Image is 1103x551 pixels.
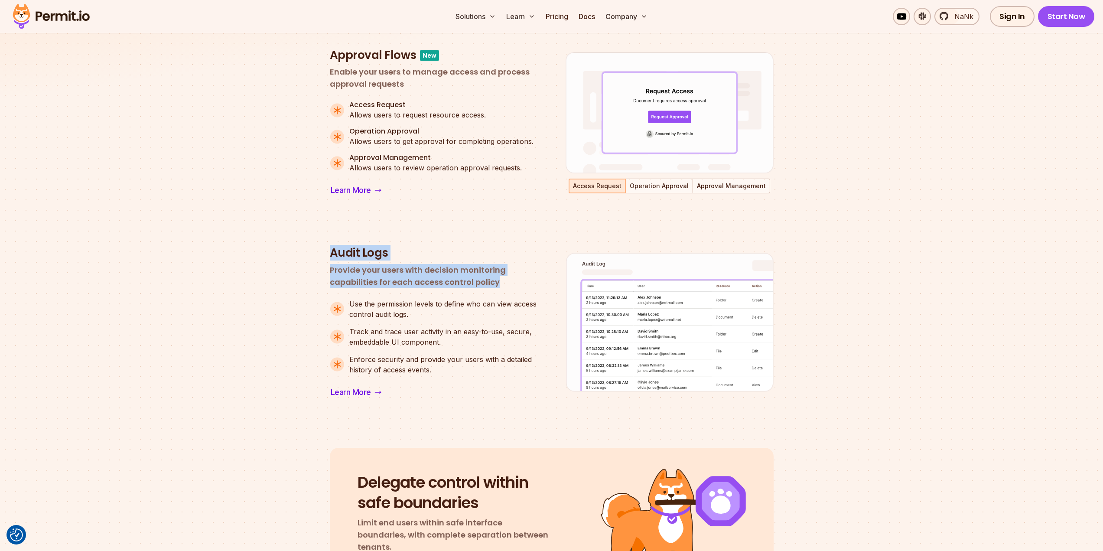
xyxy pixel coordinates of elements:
a: Learn More [330,385,382,399]
p: Allows users to review operation approval requests. [349,163,522,173]
span: Learn More [331,184,371,196]
h4: Access Request [349,101,486,110]
div: New [420,50,439,61]
p: Allows users to request resource access. [349,110,486,120]
a: Pricing [542,8,572,25]
h3: Audit Logs [330,246,538,261]
span: Learn More [331,386,371,398]
p: Enable your users to manage access and process approval requests [330,66,538,90]
button: Operation Approval [626,179,692,192]
button: Approval Management [693,179,769,192]
a: Sign In [990,6,1035,27]
span: NaNk [949,11,973,22]
img: Permit logo [9,2,94,31]
p: Provide your users with decision monitoring capabilities for each access control policy [330,264,538,288]
a: Learn More [330,183,382,197]
h4: Operation Approval [349,127,534,136]
button: Company [602,8,651,25]
h3: Approval Flows [330,48,416,63]
img: Revisit consent button [10,528,23,541]
button: Learn [503,8,539,25]
a: NaNk [934,8,979,25]
a: Docs [575,8,599,25]
p: Track and trace user activity in an easy-to-use, secure, embeddable UI component. [349,326,538,347]
button: Consent Preferences [10,528,23,541]
h4: Approval Management [349,153,522,163]
p: Enforce security and provide your users with a detailed history of access events. [349,354,538,375]
p: Use the permission levels to define who can view access control audit logs. [349,299,538,320]
p: Allows users to get approval for completing operations. [349,136,534,147]
button: Solutions [452,8,499,25]
h2: Delegate control within safe boundaries [358,473,548,513]
a: Start Now [1038,6,1095,27]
